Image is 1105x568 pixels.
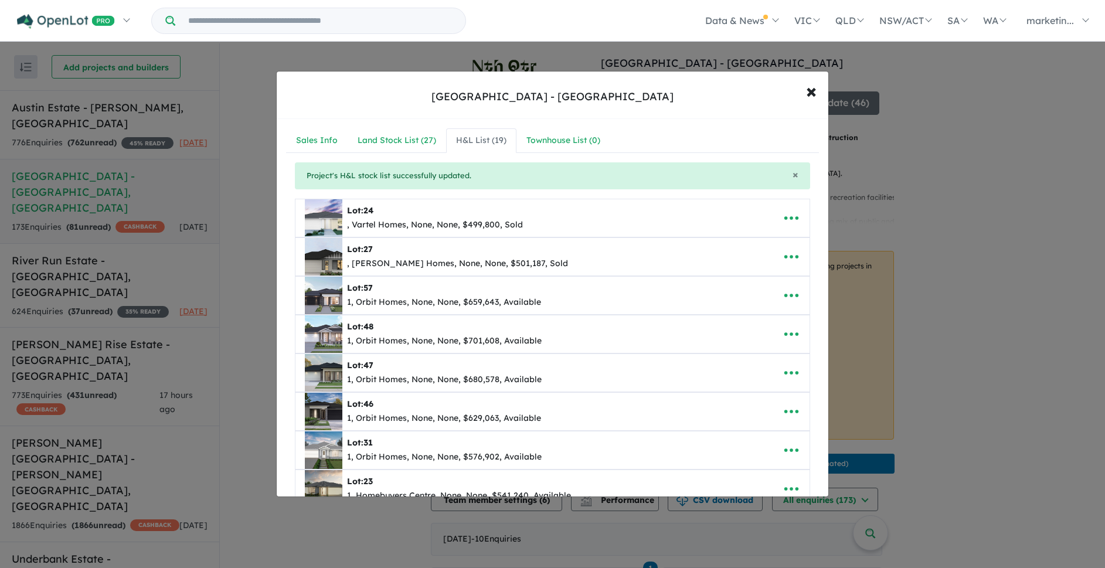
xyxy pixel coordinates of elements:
[305,393,342,430] img: Nth%20Qtr%20Estate%20-%20Newborough%20-%20Lot%2046___1753419675.jpg
[793,168,798,181] span: ×
[363,360,373,370] span: 47
[363,476,373,487] span: 23
[456,134,506,148] div: H&L List ( 19 )
[347,476,373,487] b: Lot:
[347,295,541,309] div: 1, Orbit Homes, None, None, $659,643, Available
[305,238,342,276] img: Nth%20Qtr%20Estate%20-%20Newborough%20-%20Lot%2027___1721195756.jpg
[347,334,542,348] div: 1, Orbit Homes, None, None, $701,608, Available
[363,437,373,448] span: 31
[347,244,373,254] b: Lot:
[358,134,436,148] div: Land Stock List ( 27 )
[526,134,600,148] div: Townhouse List ( 0 )
[347,360,373,370] b: Lot:
[347,205,373,216] b: Lot:
[305,277,342,314] img: Nth%20Qtr%20Estate%20-%20Newborough%20-%20Lot%2057___1753418609.jpg
[347,257,568,271] div: , [PERSON_NAME] Homes, None, None, $501,187, Sold
[347,218,523,232] div: , Vartel Homes, None, None, $499,800, Sold
[793,169,798,180] button: Close
[347,411,541,426] div: 1, Orbit Homes, None, None, $629,063, Available
[363,283,373,293] span: 57
[347,489,571,503] div: 1, Homebuyers Centre, None, None, $541,240, Available
[363,244,373,254] span: 27
[305,354,342,392] img: Nth%20Qtr%20Estate%20-%20Newborough%20-%20Lot%2047___1753419256.jpg
[431,89,674,104] div: [GEOGRAPHIC_DATA] - [GEOGRAPHIC_DATA]
[363,399,373,409] span: 46
[363,205,373,216] span: 24
[1026,15,1074,26] span: marketin...
[347,437,373,448] b: Lot:
[347,450,542,464] div: 1, Orbit Homes, None, None, $576,902, Available
[347,321,373,332] b: Lot:
[806,78,817,103] span: ×
[17,14,115,29] img: Openlot PRO Logo White
[295,162,810,189] div: Project's H&L stock list successfully updated.
[305,470,342,508] img: Nth%20Qtr%20Estate%20-%20Newborough%20-%20Lot%2023___1753421722.jpg
[296,134,338,148] div: Sales Info
[347,373,542,387] div: 1, Orbit Homes, None, None, $680,578, Available
[363,321,373,332] span: 48
[347,399,373,409] b: Lot:
[178,8,463,33] input: Try estate name, suburb, builder or developer
[347,283,373,293] b: Lot:
[305,315,342,353] img: Nth%20Qtr%20Estate%20-%20Newborough%20-%20Lot%2048___1753418942.jpg
[305,199,342,237] img: Nth%20Qtr%20Estate%20-%20Newborough%20-%20Lot%2024___1721195756.jpg
[305,431,342,469] img: Nth%20Qtr%20Estate%20-%20Newborough%20-%20Lot%2031___1753420757.jpg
